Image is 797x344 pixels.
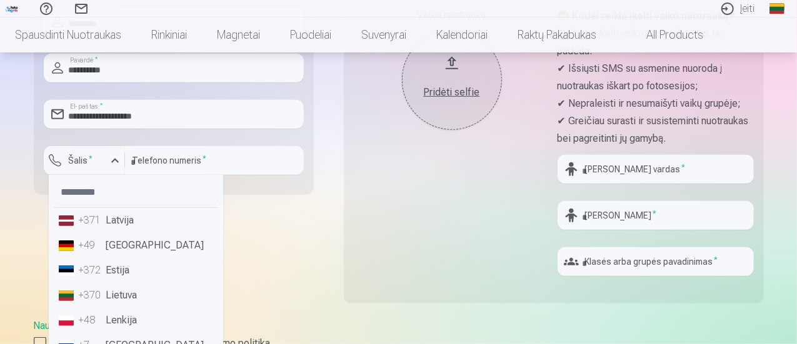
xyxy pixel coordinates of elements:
p: ✔ Išsiųsti SMS su asmenine nuoroda į nuotraukas iškart po fotosesijos; [558,60,754,95]
li: Lietuva [54,283,218,308]
a: All products [611,17,718,52]
img: /fa2 [5,5,19,12]
div: +48 [79,313,104,328]
div: +371 [79,213,104,228]
div: +49 [79,238,104,253]
a: Puodeliai [275,17,346,52]
button: Pridėti selfie [402,30,502,130]
li: Estija [54,258,218,283]
a: Raktų pakabukas [503,17,611,52]
a: Suvenyrai [346,17,421,52]
li: [GEOGRAPHIC_DATA] [54,233,218,258]
li: Latvija [54,208,218,233]
div: Pridėti selfie [414,85,489,100]
div: +372 [79,263,104,278]
a: Kalendoriai [421,17,503,52]
div: +370 [79,288,104,303]
li: Lenkija [54,308,218,333]
button: Šalis* [44,146,125,175]
p: ✔ Greičiau surasti ir susisteminti nuotraukas bei pagreitinti jų gamybą. [558,112,754,147]
a: Magnetai [202,17,275,52]
p: ✔ Nepraleisti ir nesumaišyti vaikų grupėje; [558,95,754,112]
label: Šalis [64,154,98,167]
a: Naudotojo sutartis [34,320,113,332]
a: Rinkiniai [136,17,202,52]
